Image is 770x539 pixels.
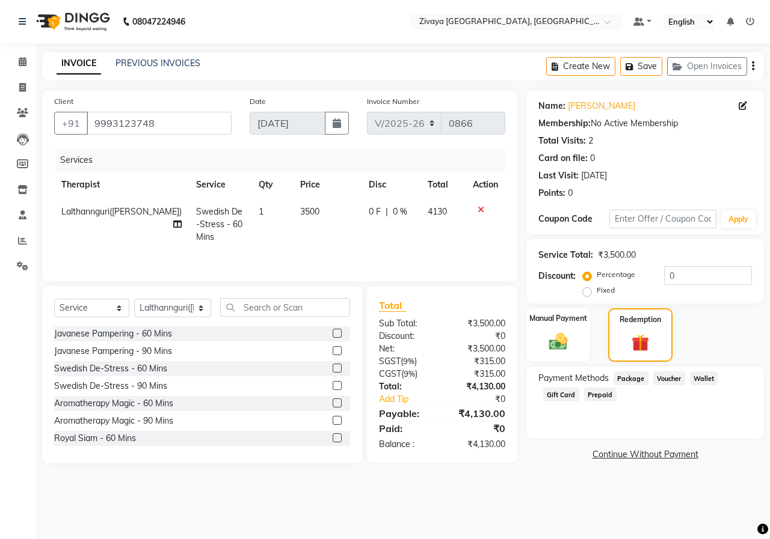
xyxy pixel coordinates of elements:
span: Wallet [690,371,718,385]
div: No Active Membership [538,117,752,130]
div: 0 [590,152,595,165]
th: Service [189,171,251,198]
div: Coupon Code [538,213,609,225]
span: 3500 [300,206,319,217]
div: Name: [538,100,565,112]
label: Client [54,96,73,107]
div: ₹0 [442,330,514,343]
input: Search or Scan [220,298,350,317]
div: Aromatherapy Magic - 90 Mins [54,415,173,427]
div: Service Total: [538,249,593,261]
div: Payable: [370,406,442,421]
span: 9% [403,356,414,366]
span: CGST [379,368,401,379]
label: Invoice Number [367,96,419,107]
img: logo [31,5,113,38]
th: Therapist [54,171,189,198]
div: ( ) [370,355,442,368]
img: _gift.svg [626,332,654,354]
div: ₹4,130.00 [442,438,514,451]
label: Date [250,96,266,107]
a: PREVIOUS INVOICES [115,58,200,69]
div: Royal Siam - 60 Mins [54,432,136,445]
th: Disc [362,171,420,198]
span: SGST [379,356,401,367]
div: ₹4,130.00 [442,406,514,421]
span: Lalthannguri([PERSON_NAME]) [61,206,182,217]
div: 0 [568,187,573,199]
div: ₹0 [454,393,514,406]
span: 1 [259,206,263,217]
th: Qty [251,171,293,198]
input: Search by Name/Mobile/Email/Code [87,112,232,135]
button: Open Invoices [667,57,747,76]
button: Create New [546,57,615,76]
div: Balance : [370,438,442,451]
span: Payment Methods [538,372,609,385]
span: Gift Card [543,388,579,401]
button: +91 [54,112,88,135]
div: Card on file: [538,152,588,165]
div: Discount: [538,270,576,282]
div: Discount: [370,330,442,343]
div: ₹315.00 [442,368,514,380]
a: Continue Without Payment [529,448,762,461]
div: ₹315.00 [442,355,514,368]
a: Add Tip [370,393,454,406]
div: ₹0 [442,421,514,436]
div: Net: [370,343,442,355]
th: Total [420,171,466,198]
div: Paid: [370,421,442,436]
label: Redemption [620,314,661,325]
span: Prepaid [584,388,617,401]
div: Aromatherapy Magic - 60 Mins [54,397,173,410]
div: Services [55,149,514,171]
th: Price [293,171,362,198]
div: Swedish De-Stress - 90 Mins [54,380,167,392]
div: Swedish De-Stress - 60 Mins [54,362,167,375]
label: Fixed [597,285,615,296]
div: ₹3,500.00 [442,317,514,330]
b: 08047224946 [132,5,185,38]
span: 4130 [428,206,447,217]
div: ₹3,500.00 [442,343,514,355]
div: ₹3,500.00 [598,249,636,261]
div: Sub Total: [370,317,442,330]
div: Javanese Pampering - 60 Mins [54,327,172,340]
span: Package [614,371,648,385]
a: INVOICE [57,53,101,75]
button: Apply [721,210,756,228]
div: [DATE] [581,169,607,182]
div: ( ) [370,368,442,380]
div: Total: [370,380,442,393]
div: ₹4,130.00 [442,380,514,393]
div: Total Visits: [538,135,586,147]
span: | [386,206,388,218]
div: 2 [588,135,593,147]
span: 0 % [393,206,407,218]
div: Last Visit: [538,169,579,182]
span: Voucher [653,371,685,385]
label: Manual Payment [529,313,587,324]
div: Points: [538,187,565,199]
img: _cash.svg [543,331,573,352]
span: 0 F [369,206,381,218]
a: [PERSON_NAME] [568,100,635,112]
button: Save [620,57,662,76]
div: Javanese Pampering - 90 Mins [54,345,172,358]
span: Total [379,299,407,312]
span: 9% [404,369,415,379]
label: Percentage [597,269,635,280]
div: Membership: [538,117,591,130]
th: Action [466,171,505,198]
input: Enter Offer / Coupon Code [609,210,716,228]
span: Swedish De-Stress - 60 Mins [196,206,242,242]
